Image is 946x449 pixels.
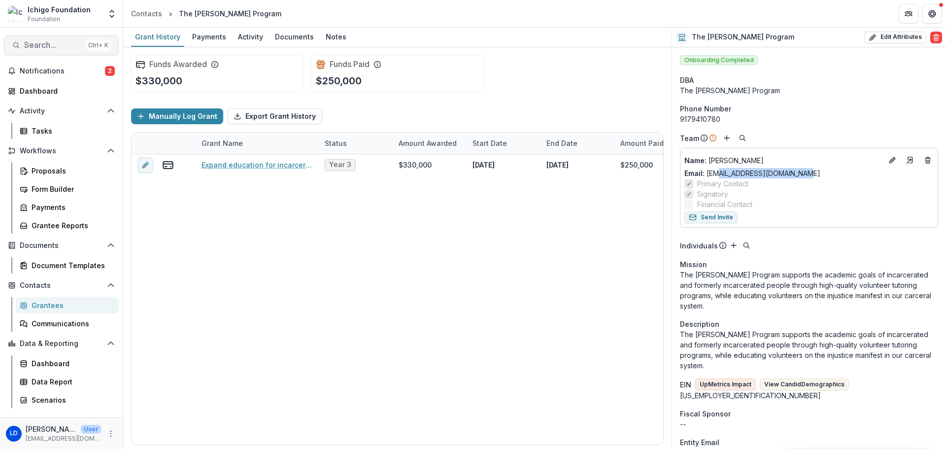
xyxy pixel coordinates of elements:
div: Status [319,138,353,148]
div: Payments [32,202,111,212]
button: View CandidDemographics [760,379,849,390]
a: Grant History [131,28,184,47]
div: Status [319,133,393,154]
a: Email: [EMAIL_ADDRESS][DOMAIN_NAME] [684,168,820,178]
div: Amount Awarded [393,133,467,154]
button: Delete [930,32,942,43]
div: Start Date [467,133,541,154]
a: Grantee Reports [16,217,119,234]
span: Name : [684,156,707,165]
div: Grantees [32,300,111,311]
a: Expand education for incarcerated learners [202,160,313,170]
div: [US_EMPLOYER_IDENTIFICATION_NUMBER] [680,390,938,401]
span: Activity [20,107,103,115]
button: Search... [4,35,119,55]
p: EIN [680,380,691,390]
span: Data & Reporting [20,340,103,348]
a: Grantees [16,297,119,313]
a: Payments [16,199,119,215]
button: Deletes [922,154,934,166]
div: $250,000 [620,160,653,170]
button: Open Activity [4,103,119,119]
button: Open Contacts [4,277,119,293]
span: Year 3 [329,161,351,169]
button: UpMetrics Impact [695,379,756,390]
button: Edit [886,154,898,166]
div: Grant Name [196,138,249,148]
span: Onboarding Completed [680,55,758,65]
button: Export Grant History [227,108,322,124]
nav: breadcrumb [127,6,285,21]
div: Grant History [131,30,184,44]
button: Open entity switcher [105,4,119,24]
a: Data Report [16,374,119,390]
h2: Funds Awarded [149,60,207,69]
p: User [81,425,101,434]
span: Fiscal Sponsor [680,409,731,419]
div: Dashboard [20,86,111,96]
span: Documents [20,242,103,250]
div: Grant Name [196,133,319,154]
p: Team [680,133,699,143]
div: Activity [234,30,267,44]
div: Communications [32,318,111,329]
div: Data Report [32,377,111,387]
div: End Date [541,133,614,154]
a: Notes [322,28,350,47]
div: Scenarios [32,395,111,405]
a: Activity [234,28,267,47]
div: $330,000 [399,160,432,170]
p: [DATE] [473,160,495,170]
a: Proposals [16,163,119,179]
span: Search... [24,40,82,50]
div: Proposals [32,166,111,176]
span: Entity Email [680,437,719,448]
button: Edit Attributes [864,32,926,43]
span: Contacts [20,281,103,290]
a: Communications [16,315,119,332]
button: Add [728,240,740,251]
span: Mission [680,259,707,270]
a: Scenarios [16,392,119,408]
a: Go to contact [902,152,918,168]
div: Start Date [467,138,513,148]
div: 9179410780 [680,114,938,124]
div: Laurel Dumont [10,430,18,437]
div: Form Builder [32,184,111,194]
span: Workflows [20,147,103,155]
button: Add [721,132,733,144]
div: Grantee Reports [32,220,111,231]
span: Signatory [697,189,728,199]
a: Documents [271,28,318,47]
button: Notifications2 [4,63,119,79]
div: Tasks [32,126,111,136]
div: Ichigo Foundation [28,4,91,15]
a: Tasks [16,123,119,139]
button: Open Workflows [4,143,119,159]
button: Open Data & Reporting [4,336,119,351]
button: Send Invite [684,211,738,223]
div: Amount Paid [614,133,688,154]
a: Document Templates [16,257,119,274]
button: Manually Log Grant [131,108,223,124]
div: Payments [188,30,230,44]
a: Name: [PERSON_NAME] [684,155,882,166]
div: Ctrl + K [86,40,110,51]
div: The [PERSON_NAME] Program [680,85,938,96]
h2: Funds Paid [330,60,370,69]
p: $330,000 [135,73,182,88]
p: [PERSON_NAME] [26,424,77,434]
div: The [PERSON_NAME] Program [179,8,281,19]
a: Dashboard [16,355,119,372]
button: Partners [899,4,918,24]
p: The [PERSON_NAME] Program supports the academic goals of incarcerated and formerly incarcerated p... [680,270,938,311]
button: view-payments [162,159,174,171]
span: Notifications [20,67,105,75]
div: Documents [271,30,318,44]
span: Foundation [28,15,60,24]
button: Get Help [922,4,942,24]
